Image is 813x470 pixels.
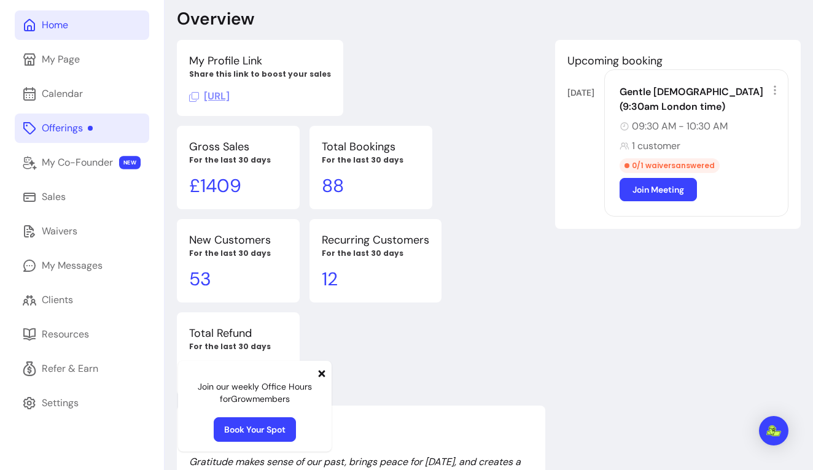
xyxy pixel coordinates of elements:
p: For the last 30 days [189,155,287,165]
div: Calendar [42,87,83,101]
div: Sales [42,190,66,204]
p: Overview [177,8,254,30]
div: Resources [42,327,89,342]
p: Gross Sales [189,138,287,155]
p: For the last 30 days [189,248,287,258]
a: Join Meeting [620,178,697,201]
a: My Messages [15,251,149,280]
a: My Co-Founder NEW [15,148,149,177]
div: Waivers [42,224,77,239]
p: Upcoming booking [567,52,788,69]
div: My Page [42,52,80,67]
p: Quote of the day [189,418,533,435]
p: Total Refund [189,325,287,342]
a: Offerings [15,114,149,143]
div: My Co-Founder [42,155,113,170]
span: Click to copy [189,90,230,102]
p: Share this link to boost your sales [189,69,331,79]
div: 1 customer [620,139,780,153]
p: Join our weekly Office Hours for Grow members [188,380,322,405]
a: Settings [15,388,149,418]
div: Home [42,18,68,33]
a: Waivers [15,217,149,246]
a: Calendar [15,79,149,109]
div: Offerings [42,121,93,136]
a: Book Your Spot [214,417,296,442]
p: From [PERSON_NAME] [189,435,533,445]
a: Sales [15,182,149,212]
a: Resources [15,320,149,349]
p: For the last 30 days [322,155,420,165]
div: Clients [42,293,73,307]
div: Open Intercom Messenger [759,416,788,445]
div: Gentle [DEMOGRAPHIC_DATA] (9:30am London time) [620,85,780,114]
span: NEW [119,156,141,169]
div: 0 / 1 waivers answered [620,158,720,173]
a: My Page [15,45,149,74]
a: Home [15,10,149,40]
p: Total Bookings [322,138,420,155]
div: Refer & Earn [42,361,98,376]
div: 09:30 AM - 10:30 AM [620,119,780,134]
a: Refer & Earn [15,354,149,383]
p: 88 [322,175,420,197]
p: For the last 30 days [189,342,287,352]
a: Clients [15,285,149,315]
div: [DATE] [567,87,604,99]
p: 12 [322,268,429,290]
p: For the last 30 days [322,248,429,258]
p: New Customers [189,231,287,248]
p: 53 [189,268,287,290]
p: My Profile Link [189,52,331,69]
div: Settings [42,396,79,410]
p: Recurring Customers [322,231,429,248]
p: £ 1409 [189,175,287,197]
div: My Messages [42,258,103,273]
